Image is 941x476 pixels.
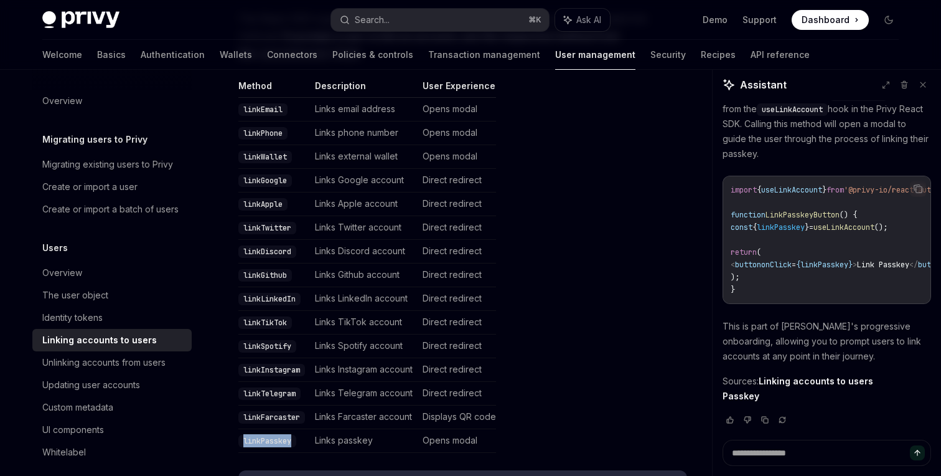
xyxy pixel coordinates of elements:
[238,364,305,376] code: linkInstagram
[528,15,541,25] span: ⌘ K
[723,319,931,364] p: This is part of [PERSON_NAME]'s progressive onboarding, allowing you to prompt users to link acco...
[759,376,873,387] a: Linking accounts to users
[418,169,496,193] td: Direct redirect
[238,245,296,258] code: linkDiscord
[813,222,874,232] span: useLinkAccount
[761,185,822,195] span: useLinkAccount
[910,445,925,460] button: Send message
[418,287,496,311] td: Direct redirect
[42,288,108,303] div: The user object
[42,265,82,280] div: Overview
[418,382,496,406] td: Direct redirect
[42,132,147,147] h5: Migrating users to Privy
[796,260,800,270] span: {
[310,145,418,169] td: Links external wallet
[238,198,288,211] code: linkApple
[42,157,173,172] div: Migrating existing users to Privy
[310,193,418,216] td: Links Apple account
[42,11,119,29] img: dark logo
[879,10,899,30] button: Toggle dark mode
[555,9,610,31] button: Ask AI
[731,247,757,257] span: return
[42,378,140,393] div: Updating user accounts
[826,185,844,195] span: from
[909,260,918,270] span: </
[418,80,496,98] th: User Experience
[418,145,496,169] td: Opens modal
[757,247,761,257] span: (
[310,216,418,240] td: Links Twitter account
[428,40,540,70] a: Transaction management
[32,284,192,307] a: The user object
[731,285,735,295] span: }
[555,40,635,70] a: User management
[822,185,826,195] span: }
[32,176,192,198] a: Create or import a user
[267,40,317,70] a: Connectors
[32,441,192,464] a: Whitelabel
[740,77,787,92] span: Assistant
[752,222,757,232] span: {
[310,80,418,98] th: Description
[910,181,926,197] button: Copy the contents from the code block
[735,260,761,270] span: button
[238,435,296,447] code: linkPasskey
[310,382,418,406] td: Links Telegram account
[723,87,931,161] p: To link a passkey, use the method from the hook in the Privy React SDK. Calling this method will ...
[42,422,104,437] div: UI components
[32,90,192,112] a: Overview
[220,40,252,70] a: Wallets
[761,260,792,270] span: onClick
[238,411,305,424] code: linkFarcaster
[238,127,288,140] code: linkPhone
[238,174,292,187] code: linkGoogle
[310,406,418,429] td: Links Farcaster account
[650,40,686,70] a: Security
[42,445,86,460] div: Whitelabel
[32,396,192,419] a: Custom metadata
[751,40,810,70] a: API reference
[42,310,103,325] div: Identity tokens
[310,264,418,287] td: Links Github account
[853,260,857,270] span: >
[418,335,496,358] td: Direct redirect
[874,222,887,232] span: ();
[857,260,909,270] span: Link Passkey
[765,210,840,220] span: LinkPasskeyButton
[238,222,296,234] code: linkTwitter
[32,198,192,221] a: Create or import a batch of users
[238,151,292,163] code: linkWallet
[310,429,418,453] td: Links passkey
[42,400,113,415] div: Custom metadata
[310,121,418,145] td: Links phone number
[42,240,68,255] h5: Users
[97,40,126,70] a: Basics
[32,374,192,396] a: Updating user accounts
[792,260,796,270] span: =
[32,153,192,176] a: Migrating existing users to Privy
[844,185,940,195] span: '@privy-io/react-auth'
[310,287,418,311] td: Links LinkedIn account
[731,260,735,270] span: <
[42,333,157,348] div: Linking accounts to users
[731,272,739,282] span: );
[332,40,413,70] a: Policies & controls
[723,374,931,404] p: Sources:
[576,14,601,26] span: Ask AI
[840,210,857,220] span: () {
[418,240,496,264] td: Direct redirect
[418,264,496,287] td: Direct redirect
[418,98,496,121] td: Opens modal
[32,329,192,351] a: Linking accounts to users
[703,14,728,26] a: Demo
[731,222,752,232] span: const
[757,222,805,232] span: linkPasskey
[355,12,390,27] div: Search...
[238,317,292,329] code: linkTikTok
[805,222,809,232] span: }
[418,311,496,335] td: Direct redirect
[331,9,549,31] button: Search...⌘K
[238,269,292,282] code: linkGithub
[42,179,138,194] div: Create or import a user
[238,340,296,353] code: linkSpotify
